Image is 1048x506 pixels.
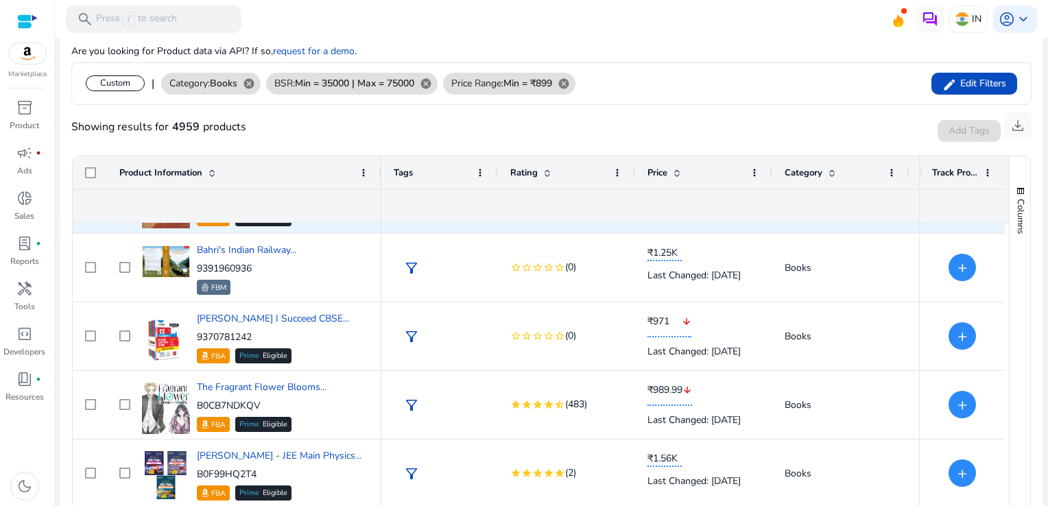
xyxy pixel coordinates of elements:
p: Product [10,119,39,132]
p: Are you looking for Product data via API? If so, . [71,44,357,58]
span: Columns [1014,199,1027,234]
span: fiber_manual_record [36,376,41,382]
b: Books [210,77,237,90]
img: amazon.svg [9,43,46,64]
mat-icon: star [521,468,532,479]
span: filter_alt [403,260,420,276]
a: request for a demo [273,45,355,58]
div: Last Changed: [DATE] [647,467,760,495]
span: Product Information [119,167,202,179]
mat-icon: star [521,399,532,410]
mat-icon: star_border [554,262,565,273]
mat-icon: star [532,468,543,479]
span: fiber_manual_record [36,241,41,246]
mat-icon: star_border [554,330,565,341]
button: Edit Filters [931,73,1017,95]
span: Books [785,398,811,411]
span: Prime [239,421,259,429]
p: Ads [17,165,32,177]
div: Eligible [235,417,291,432]
mat-icon: star [510,399,521,410]
div: | [152,75,154,92]
mat-icon: star_border [521,330,532,341]
button: + [949,322,976,350]
mat-icon: cancel [237,77,261,90]
span: Prime [239,490,259,497]
span: filter_alt [403,328,420,345]
span: (0) [565,328,576,344]
mat-icon: arrow_downward [682,376,692,405]
span: download [1010,117,1026,134]
span: lab_profile [16,235,33,252]
mat-icon: star [543,399,554,410]
div: Last Changed: [DATE] [647,406,760,434]
a: [PERSON_NAME] - JEE Main Physics... [197,449,361,462]
p: Reports [10,255,39,267]
span: ₹989.99 [647,383,682,397]
b: Min = ₹899 [503,77,552,90]
mat-icon: star_border [532,262,543,273]
p: FBA [211,350,226,363]
mat-icon: cancel [414,77,438,90]
span: keyboard_arrow_down [1015,11,1032,27]
mat-icon: star_border [510,330,521,341]
span: book_4 [16,371,33,387]
p: B0F99HQ2T4 [197,468,361,481]
div: Last Changed: [DATE] [647,337,760,365]
span: Rating [510,167,538,179]
p: Developers [3,346,45,358]
span: Books [785,330,811,343]
span: account_circle [999,11,1015,27]
span: Bahri's Indian Railway... [197,243,296,256]
p: Sales [14,210,34,222]
span: handyman [16,280,33,297]
p: 9391960936 [197,262,296,276]
p: Press to search [96,12,177,27]
mat-icon: star_border [510,262,521,273]
mat-icon: star [532,399,543,410]
p: FBA [211,487,226,501]
mat-icon: star_half [554,399,565,410]
mat-icon: star_border [532,330,543,341]
button: + [949,391,976,418]
button: download [1004,112,1032,139]
mat-icon: star_border [543,330,554,341]
button: + [949,254,976,281]
span: Category: [169,76,237,91]
div: Custom [86,75,145,91]
span: filter_alt [403,466,420,482]
div: Eligible [235,485,291,501]
p: Resources [5,391,44,403]
b: Min = 35000 | Max = 75000 [295,77,414,90]
span: (0) [565,259,576,276]
button: + [949,459,976,487]
span: campaign [16,145,33,161]
span: Prime [239,352,259,360]
span: dark_mode [16,478,33,494]
a: The Fragrant Flower Blooms... [197,381,326,394]
span: ₹971 [647,315,682,328]
p: IN [972,7,981,31]
a: [PERSON_NAME] I Succeed CBSE... [197,312,349,325]
span: Track Product [932,167,978,179]
span: Tags [394,167,413,179]
span: ₹1.56K [647,452,682,466]
p: Tools [14,300,35,313]
mat-icon: star [554,468,565,479]
div: Last Changed: [DATE] [647,261,760,289]
span: Price Range: [451,76,552,91]
span: (483) [565,396,587,413]
span: Books [785,261,811,274]
mat-icon: star_border [543,262,554,273]
span: inventory_2 [16,99,33,116]
mat-icon: star_border [521,262,532,273]
span: ₹1.25K [647,246,682,260]
span: search [77,11,93,27]
p: 9370781242 [197,330,349,344]
div: Eligible [235,348,291,363]
span: Category [785,167,822,179]
span: Price [647,167,667,179]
